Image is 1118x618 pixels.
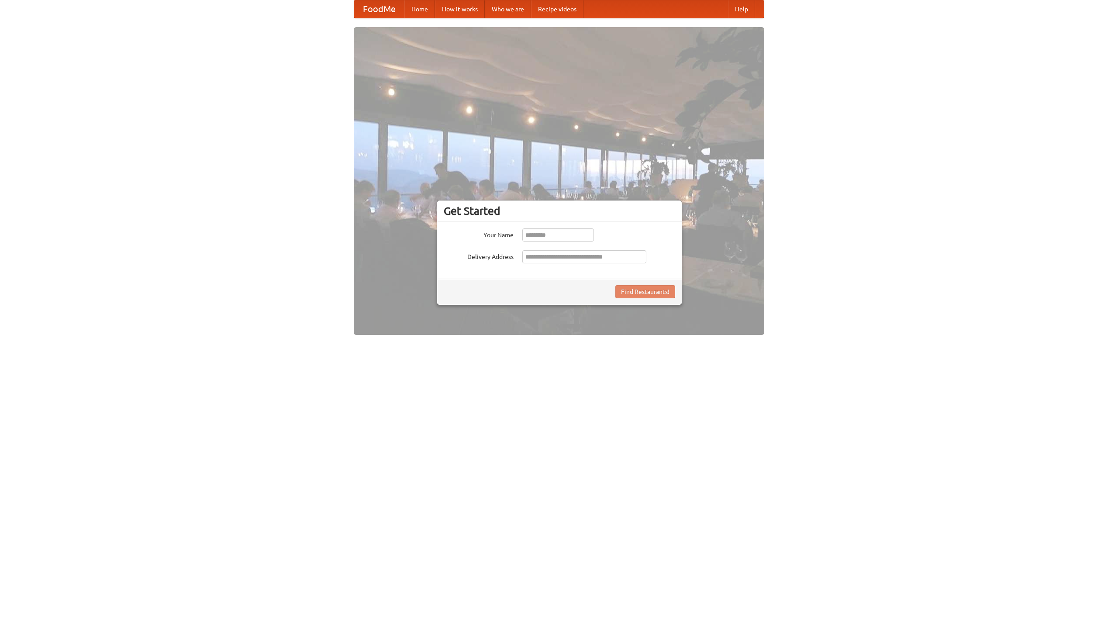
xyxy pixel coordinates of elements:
a: Who we are [485,0,531,18]
a: Recipe videos [531,0,583,18]
a: Home [404,0,435,18]
h3: Get Started [444,204,675,218]
a: Help [728,0,755,18]
label: Your Name [444,228,514,239]
a: How it works [435,0,485,18]
button: Find Restaurants! [615,285,675,298]
a: FoodMe [354,0,404,18]
label: Delivery Address [444,250,514,261]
